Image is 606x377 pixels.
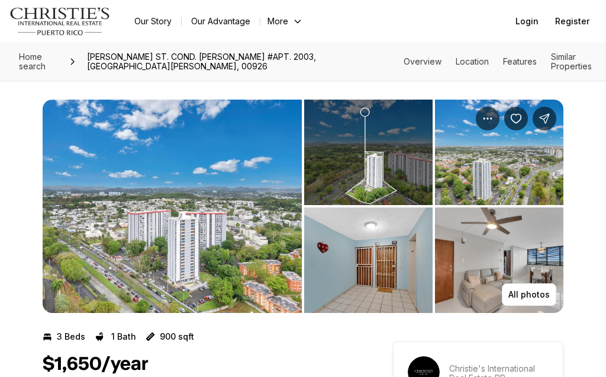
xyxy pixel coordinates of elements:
a: Skip to: Features [503,56,537,66]
button: Share Property: ALMONTE ST. COND. GUARIONEX #APT. 2003 [533,107,556,130]
button: More [260,13,310,30]
p: All photos [508,290,550,299]
button: View image gallery [304,207,433,313]
p: 900 sqft [160,332,194,341]
div: Listing Photos [43,100,563,313]
h1: $1,650/year [43,353,149,376]
a: Skip to: Overview [404,56,441,66]
button: Property options [476,107,499,130]
button: View image gallery [304,100,433,205]
button: View image gallery [43,100,302,313]
button: Register [548,9,597,33]
button: Login [508,9,546,33]
button: All photos [502,283,556,306]
nav: Page section menu [404,52,592,71]
p: 3 Beds [57,332,85,341]
button: View image gallery [435,100,563,205]
a: Home search [14,47,63,76]
a: Our Story [125,13,181,30]
p: 1 Bath [111,332,136,341]
span: Register [555,17,589,26]
span: Login [515,17,539,26]
span: Home search [19,52,46,71]
li: 2 of 6 [304,100,563,313]
button: View image gallery [435,207,563,313]
span: [PERSON_NAME] ST. COND. [PERSON_NAME] #APT. 2003, [GEOGRAPHIC_DATA][PERSON_NAME], 00926 [82,47,404,76]
a: Skip to: Similar Properties [551,52,592,71]
a: Skip to: Location [456,56,489,66]
button: Save Property: ALMONTE ST. COND. GUARIONEX #APT. 2003 [504,107,528,130]
img: logo [9,7,111,36]
li: 1 of 6 [43,100,302,313]
a: Our Advantage [182,13,260,30]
